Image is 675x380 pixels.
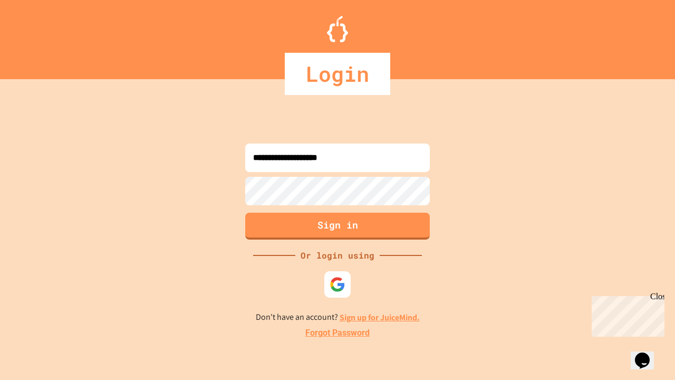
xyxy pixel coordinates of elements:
iframe: chat widget [587,292,664,337]
div: Chat with us now!Close [4,4,73,67]
div: Or login using [295,249,380,262]
img: google-icon.svg [330,277,345,292]
div: Login [285,53,390,95]
iframe: chat widget [631,338,664,369]
a: Forgot Password [305,327,370,339]
a: Sign up for JuiceMind. [340,312,420,323]
p: Don't have an account? [256,311,420,324]
button: Sign in [245,213,430,240]
img: Logo.svg [327,16,348,42]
